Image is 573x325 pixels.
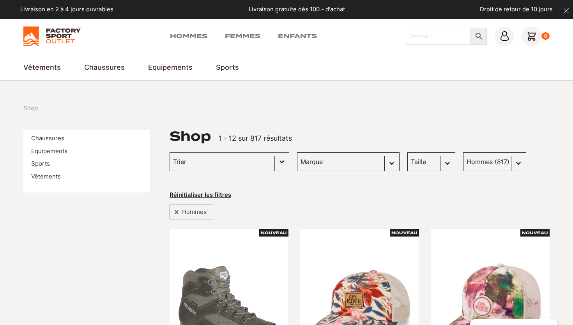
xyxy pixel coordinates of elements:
[31,173,61,180] a: Vêtements
[170,205,213,219] div: Hommes
[480,5,553,14] p: Droit de retour de 10 jours
[219,134,292,142] span: 1 - 12 sur 817 résultats
[170,191,231,199] button: Réinitialiser les filtres
[406,28,471,45] input: Chercher
[173,157,271,167] input: Trier
[31,160,50,167] a: Sports
[225,32,260,41] a: Femmes
[559,4,573,18] button: dismiss
[170,130,211,143] h1: Shop
[20,5,113,14] p: Livraison en 2 à 4 jours ouvrables
[31,147,67,155] a: Equipements
[278,32,317,41] a: Enfants
[541,32,550,40] div: 0
[23,104,38,113] span: Shop
[23,26,81,46] img: Factory Sport Outlet
[23,62,61,72] a: Vêtements
[31,134,64,142] a: Chaussures
[148,62,193,72] a: Equipements
[84,62,125,72] a: Chaussures
[23,104,38,113] nav: breadcrumbs
[275,153,289,171] button: Basculer la liste
[170,32,207,41] a: Hommes
[179,207,210,217] span: Hommes
[216,62,239,72] a: Sports
[249,5,345,14] p: Livraison gratuite dès 100.- d'achat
